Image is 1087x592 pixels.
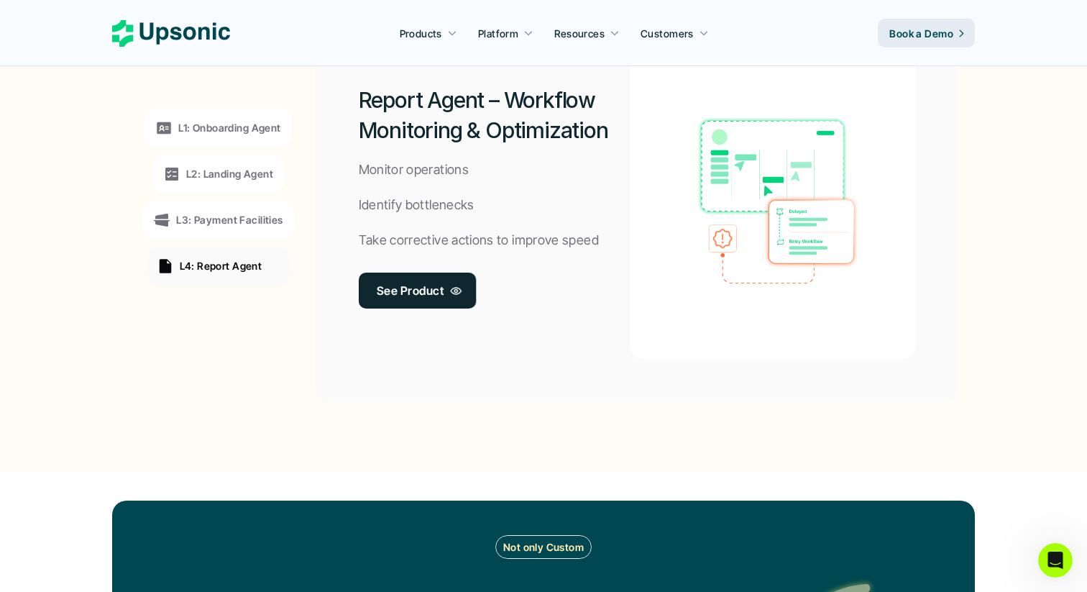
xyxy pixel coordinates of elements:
[478,26,518,41] p: Platform
[878,19,975,47] a: Book a Demo
[359,195,474,216] p: Identify bottlenecks
[176,212,283,227] p: L3: Payment Facilities
[391,20,466,46] a: Products
[376,280,443,301] p: See Product
[180,258,262,273] p: L4: Report Agent
[554,26,605,41] p: Resources
[359,85,630,145] h2: Report Agent – Workflow Monitoring & Optimization
[889,26,953,41] p: Book a Demo
[178,120,280,135] p: L1: Onboarding Agent
[641,26,694,41] p: Customers
[400,26,442,41] p: Products
[186,166,273,181] p: L2: Landing Agent
[359,160,469,181] p: Monitor operations
[359,230,599,251] p: Take corrective actions to improve speed
[1038,543,1073,578] iframe: Intercom live chat
[503,539,584,555] p: Not only Custom
[359,273,477,309] a: See Product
